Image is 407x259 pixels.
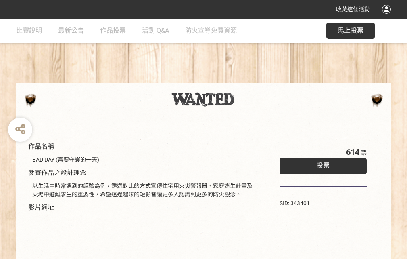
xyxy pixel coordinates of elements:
a: 防火宣導免費資源 [185,19,237,43]
span: 票 [361,150,367,156]
a: 活動 Q&A [142,19,169,43]
span: 收藏這個活動 [336,6,370,13]
span: SID: 343401 [280,200,310,206]
span: 活動 Q&A [142,27,169,34]
a: 作品投票 [100,19,126,43]
button: 馬上投票 [326,23,375,39]
div: 以生活中時常遇到的經驗為例，透過對比的方式宣傳住宅用火災警報器、家庭逃生計畫及火場中避難求生的重要性，希望透過趣味的短影音讓更多人認識到更多的防火觀念。 [32,182,255,199]
span: 防火宣導免費資源 [185,27,237,34]
span: 614 [346,147,359,157]
a: 最新公告 [58,19,84,43]
span: 作品名稱 [28,143,54,150]
span: 投票 [317,162,330,169]
span: 比賽說明 [16,27,42,34]
span: 作品投票 [100,27,126,34]
span: 馬上投票 [338,27,363,34]
span: 影片網址 [28,204,54,211]
span: 最新公告 [58,27,84,34]
div: BAD DAY (需要守護的一天) [32,156,255,164]
span: 參賽作品之設計理念 [28,169,86,177]
a: 比賽說明 [16,19,42,43]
